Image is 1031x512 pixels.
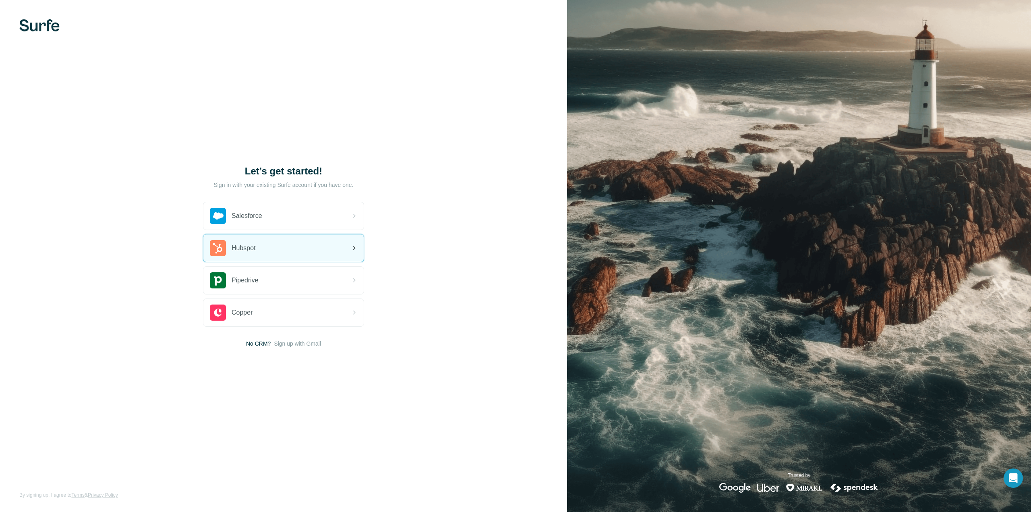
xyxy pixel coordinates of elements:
[274,340,321,348] button: Sign up with Gmail
[788,472,810,479] p: Trusted by
[210,208,226,224] img: salesforce's logo
[757,483,779,493] img: uber's logo
[19,491,118,499] span: By signing up, I agree to &
[1004,468,1023,488] div: Open Intercom Messenger
[786,483,823,493] img: mirakl's logo
[232,308,253,317] span: Copper
[19,19,60,31] img: Surfe's logo
[232,276,259,285] span: Pipedrive
[71,492,85,498] a: Terms
[210,272,226,288] img: pipedrive's logo
[88,492,118,498] a: Privacy Policy
[210,305,226,321] img: copper's logo
[232,211,262,221] span: Salesforce
[213,181,353,189] p: Sign in with your existing Surfe account if you have one.
[246,340,271,348] span: No CRM?
[210,240,226,256] img: hubspot's logo
[829,483,879,493] img: spendesk's logo
[232,243,256,253] span: Hubspot
[203,165,364,178] h1: Let’s get started!
[719,483,751,493] img: google's logo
